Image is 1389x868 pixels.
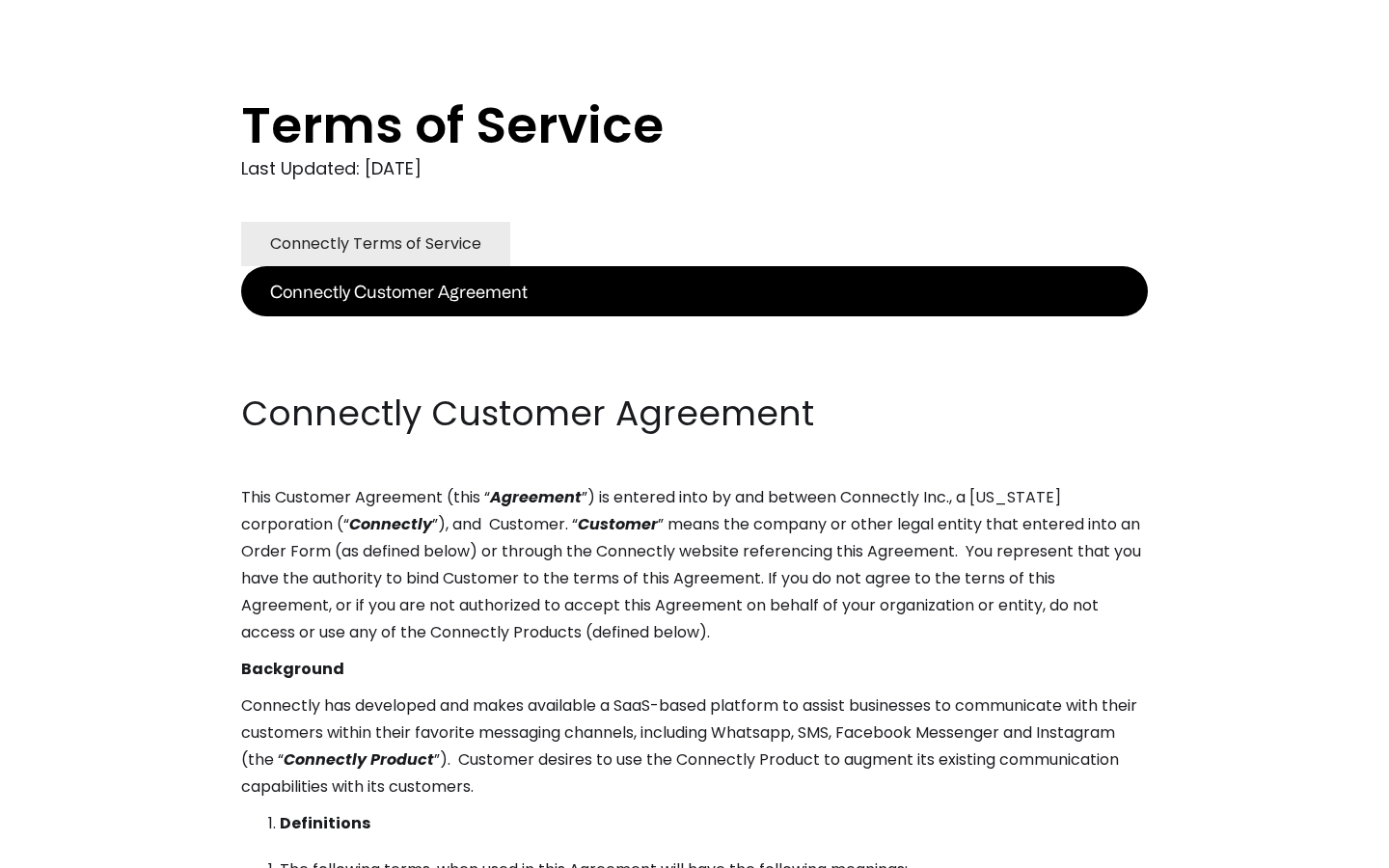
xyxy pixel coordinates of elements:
[241,96,1071,154] h1: Terms of Service
[39,834,116,861] ul: Language list
[19,832,116,861] aside: Language selected: English
[241,692,1148,800] p: Connectly has developed and makes available a SaaS-based platform to assist businesses to communi...
[490,486,582,508] em: Agreement
[241,390,1148,438] h2: Connectly Customer Agreement
[241,353,1148,380] p: ‍
[241,658,344,680] strong: Background
[241,316,1148,343] p: ‍
[241,154,1148,183] div: Last Updated: [DATE]
[578,513,658,535] em: Customer
[270,231,481,258] div: Connectly Terms of Service
[280,812,370,834] strong: Definitions
[241,484,1148,646] p: This Customer Agreement (this “ ”) is entered into by and between Connectly Inc., a [US_STATE] co...
[284,748,434,771] em: Connectly Product
[349,513,432,535] em: Connectly
[270,278,528,305] div: Connectly Customer Agreement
